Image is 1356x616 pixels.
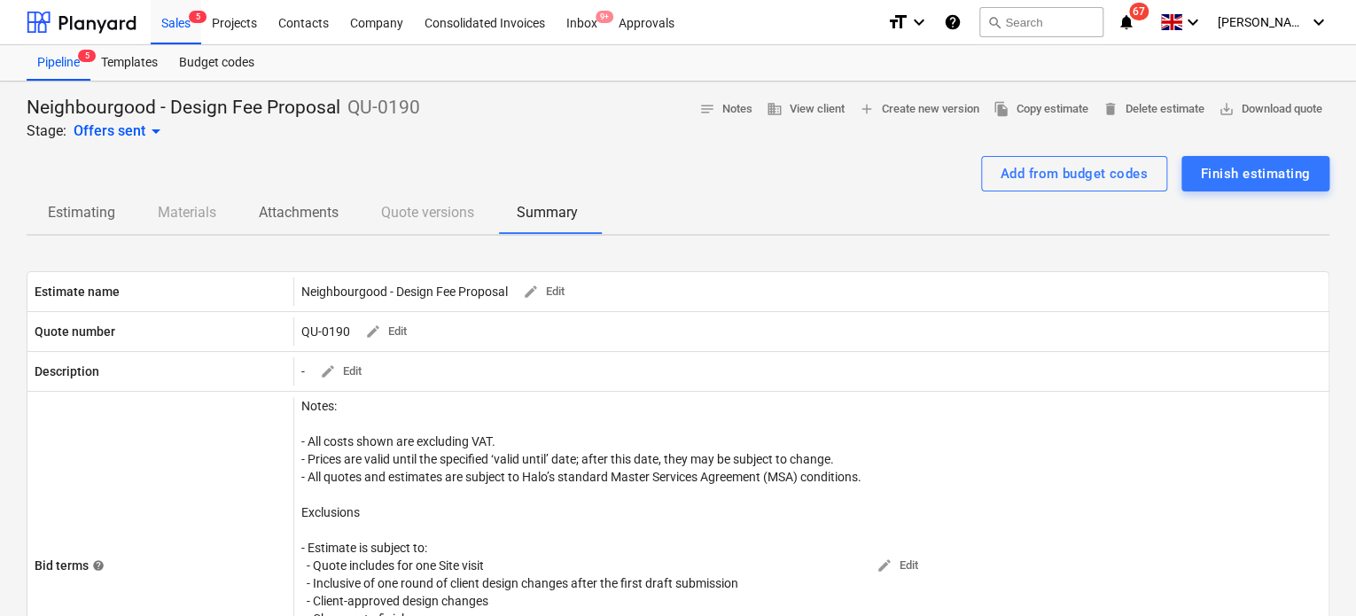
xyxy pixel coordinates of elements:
button: Download quote [1212,96,1329,123]
span: edit [365,324,381,339]
div: Offers sent [74,121,167,142]
p: QU-0190 [347,96,420,121]
span: search [987,15,1001,29]
span: save_alt [1219,101,1235,117]
span: delete [1103,101,1118,117]
div: Finish estimating [1201,162,1310,185]
p: Quote number [35,323,115,340]
span: file_copy [994,101,1009,117]
button: View client [760,96,852,123]
span: Copy estimate [994,99,1088,120]
p: QU-0190 [301,323,350,340]
div: Pipeline [27,45,90,81]
button: Finish estimating [1181,156,1329,191]
span: edit [523,284,539,300]
span: 67 [1129,3,1149,20]
a: Templates [90,45,168,81]
button: Create new version [852,96,986,123]
button: Add from budget codes [981,156,1167,191]
i: keyboard_arrow_down [1308,12,1329,33]
span: 9+ [596,11,613,23]
i: keyboard_arrow_down [908,12,930,33]
span: arrow_drop_down [145,121,167,142]
button: Edit [312,358,369,386]
span: edit [877,558,892,573]
i: keyboard_arrow_down [1182,12,1204,33]
span: Download quote [1219,99,1322,120]
span: View client [767,99,845,120]
span: Edit [522,282,565,302]
span: edit [320,363,336,379]
a: Pipeline5 [27,45,90,81]
span: Delete estimate [1103,99,1204,120]
p: Estimate name [35,283,120,300]
div: Add from budget codes [1001,162,1148,185]
p: Estimating [48,202,115,223]
button: Edit [515,278,572,306]
button: Copy estimate [986,96,1095,123]
span: 5 [78,50,96,62]
button: Search [979,7,1103,37]
i: notifications [1118,12,1135,33]
button: Edit [869,552,925,580]
span: business [767,101,783,117]
span: notes [699,101,715,117]
i: format_size [887,12,908,33]
p: Description [35,363,99,380]
span: Edit [319,362,362,382]
p: Stage: [27,121,66,142]
span: Notes [699,99,752,120]
span: add [859,101,875,117]
p: Attachments [259,202,339,223]
div: Neighbourgood - Design Fee Proposal [301,278,572,306]
span: [PERSON_NAME] [1218,15,1306,29]
iframe: Chat Widget [1267,531,1356,616]
button: Notes [692,96,760,123]
div: Bid terms [35,557,105,574]
i: Knowledge base [944,12,962,33]
span: Create new version [859,99,979,120]
span: help [89,559,105,572]
span: Edit [876,556,918,576]
span: Edit [364,322,407,342]
p: Neighbourgood - Design Fee Proposal [27,96,340,121]
button: Delete estimate [1095,96,1212,123]
button: Edit [357,318,414,346]
a: Budget codes [168,45,265,81]
p: - [301,363,305,380]
span: 5 [189,11,207,23]
p: Summary [517,202,578,223]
